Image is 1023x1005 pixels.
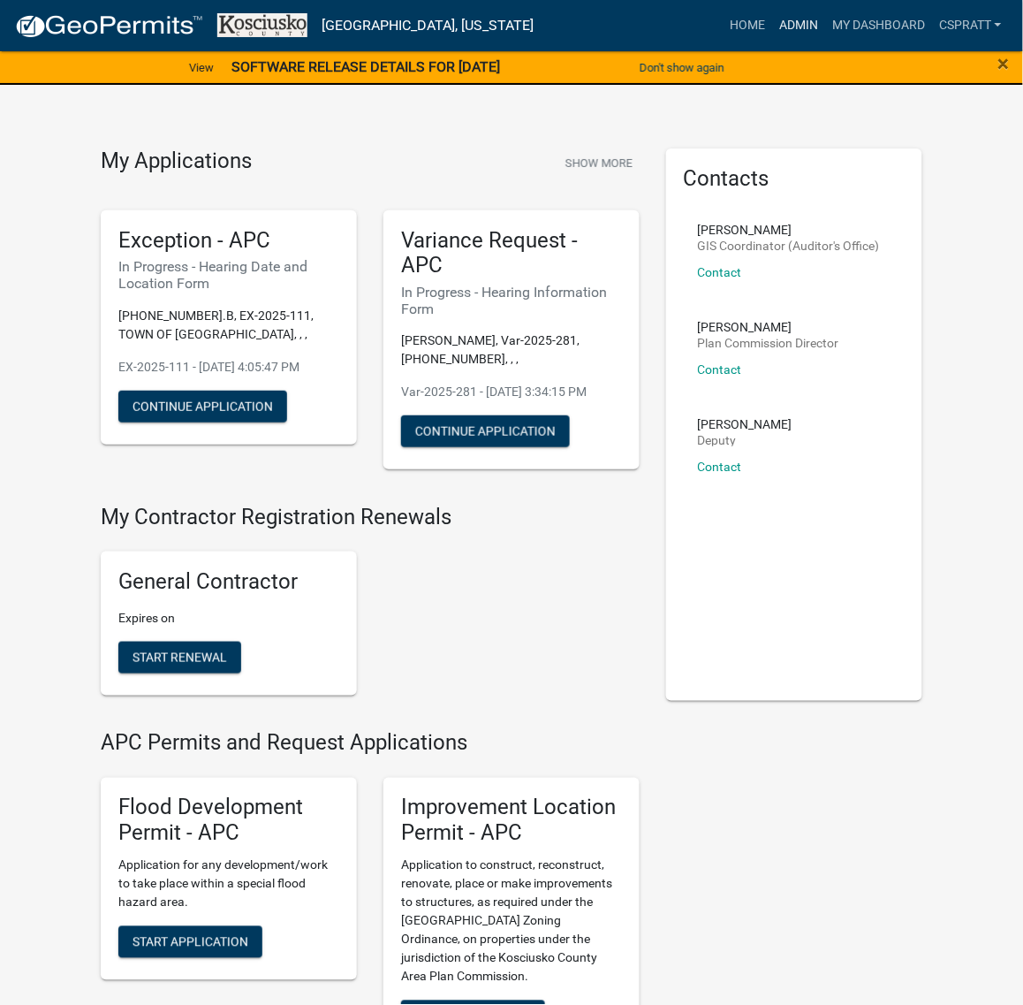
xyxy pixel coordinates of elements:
h5: General Contractor [118,569,339,595]
p: Deputy [698,434,792,446]
button: Start Application [118,926,262,958]
h5: Contacts [684,166,905,192]
h6: In Progress - Hearing Information Form [401,284,622,317]
h4: My Contractor Registration Renewals [101,505,640,530]
p: Application for any development/work to take place within a special flood hazard area. [118,857,339,912]
button: Close [998,53,1010,74]
p: Var-2025-281 - [DATE] 3:34:15 PM [401,383,622,401]
a: Contact [698,362,742,377]
button: Show More [558,148,640,178]
a: Contact [698,460,742,474]
p: [PERSON_NAME] [698,224,880,236]
h4: APC Permits and Request Applications [101,731,640,757]
h6: In Progress - Hearing Date and Location Form [118,258,339,292]
a: View [182,53,221,82]
h5: Variance Request - APC [401,228,622,279]
h5: Improvement Location Permit - APC [401,796,622,847]
p: [PERSON_NAME] [698,418,792,430]
a: Home [723,9,772,42]
h5: Exception - APC [118,228,339,254]
span: × [998,51,1010,76]
p: [PERSON_NAME] [698,321,839,333]
span: Start Application [133,935,248,949]
button: Continue Application [118,391,287,423]
h4: My Applications [101,148,252,175]
span: Start Renewal [133,651,227,665]
a: My Dashboard [825,9,932,42]
wm-registration-list-section: My Contractor Registration Renewals [101,505,640,710]
a: cspratt [932,9,1009,42]
h5: Flood Development Permit - APC [118,796,339,847]
a: Admin [772,9,825,42]
strong: SOFTWARE RELEASE DETAILS FOR [DATE] [231,58,500,75]
button: Start Renewal [118,642,241,674]
button: Continue Application [401,415,570,447]
button: Don't show again [633,53,731,82]
p: Expires on [118,609,339,628]
p: EX-2025-111 - [DATE] 4:05:47 PM [118,358,339,377]
p: [PHONE_NUMBER].B, EX-2025-111, TOWN OF [GEOGRAPHIC_DATA], , , [118,307,339,344]
p: Plan Commission Director [698,337,839,349]
p: Application to construct, reconstruct, renovate, place or make improvements to structures, as req... [401,857,622,986]
p: [PERSON_NAME], Var-2025-281, [PHONE_NUMBER], , , [401,331,622,369]
a: [GEOGRAPHIC_DATA], [US_STATE] [322,11,534,41]
a: Contact [698,265,742,279]
img: Kosciusko County, Indiana [217,13,307,37]
p: GIS Coordinator (Auditor's Office) [698,240,880,252]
